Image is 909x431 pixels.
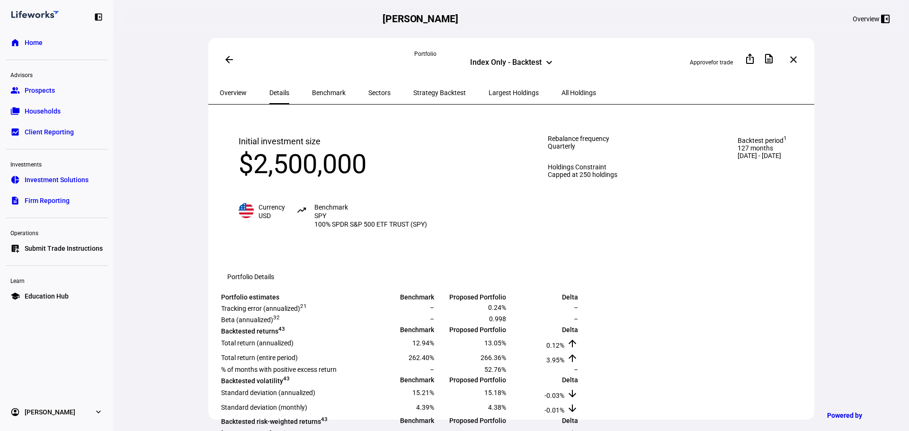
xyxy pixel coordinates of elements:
[484,366,506,373] span: 52.76%
[436,415,507,426] td: Proposed Portfolio
[25,175,89,185] span: Investment Solutions
[574,304,578,311] span: –
[567,338,578,349] mat-icon: arrow_upward
[221,366,337,373] span: % of months with positive excess return
[784,135,787,141] sup: 1
[430,304,434,311] span: –
[567,388,578,399] mat-icon: arrow_downward
[278,325,282,332] sup: 4
[574,366,578,373] span: –
[412,339,434,347] span: 12.94%
[314,212,326,220] span: SPY
[6,33,108,52] a: homeHome
[94,12,103,22] eth-mat-symbol: left_panel_close
[282,325,285,332] sup: 3
[221,354,298,361] span: Total return (entire period)
[430,315,434,323] span: –
[10,291,20,301] eth-mat-symbol: school
[412,389,434,396] span: 15.21%
[227,273,274,281] eth-data-table-title: Portfolio Details
[94,407,103,417] eth-mat-symbol: expand_more
[221,375,363,385] td: Backtested volatility
[314,203,348,211] span: Benchmark
[489,315,506,323] span: 0.998
[221,415,363,426] td: Backtested risk-weighted returns
[6,157,108,170] div: Investments
[488,304,506,311] span: 0.24%
[738,135,787,144] span: Backtest period
[312,89,346,96] span: Benchmark
[416,404,434,411] span: 4.39%
[6,170,108,189] a: pie_chartInvestment Solutions
[488,404,506,411] span: 4.38%
[221,389,315,396] span: Standard deviation (annualized)
[544,406,564,414] span: -0.01%
[763,53,775,64] mat-icon: description
[436,293,507,301] td: Proposed Portfolio
[221,305,307,312] span: Tracking error (annualized)
[221,404,307,411] span: Standard deviation (monthly)
[6,123,108,141] a: bid_landscapeClient Reporting
[690,59,711,66] span: Approve
[574,315,578,323] span: –
[10,38,20,47] eth-mat-symbol: home
[25,196,70,205] span: Firm Reporting
[368,89,391,96] span: Sectors
[430,366,434,373] span: –
[223,54,235,65] mat-icon: arrow_back
[296,205,308,216] mat-icon: trending_up
[6,191,108,210] a: descriptionFirm Reporting
[414,50,608,58] div: Portfolio
[314,220,427,229] span: 100% SPDR S&P 500 ETF TRUST (SPY)
[276,314,280,321] sup: 2
[258,212,271,220] span: USD
[221,316,280,324] span: Beta (annualized)
[711,59,733,66] span: for trade
[269,89,289,96] span: Details
[10,106,20,116] eth-mat-symbol: folder_copy
[220,89,247,96] span: Overview
[239,135,427,148] div: Initial investment size
[544,392,564,399] span: -0.03%
[258,203,285,211] span: Currency
[6,226,108,239] div: Operations
[283,375,286,382] sup: 4
[321,416,324,422] sup: 4
[508,415,579,426] td: Delta
[383,13,458,25] h2: [PERSON_NAME]
[508,375,579,385] td: Delta
[25,291,69,301] span: Education Hub
[273,314,276,321] sup: 3
[10,175,20,185] eth-mat-symbol: pie_chart
[6,102,108,121] a: folder_copyHouseholds
[25,244,103,253] span: Submit Trade Instructions
[10,407,20,417] eth-mat-symbol: account_circle
[546,342,564,349] span: 0.12%
[25,38,43,47] span: Home
[25,106,61,116] span: Households
[484,389,506,396] span: 15.18%
[364,325,435,335] td: Benchmark
[436,375,507,385] td: Proposed Portfolio
[738,144,787,152] span: 127 months
[744,53,756,64] mat-icon: ios_share
[364,415,435,426] td: Benchmark
[853,15,880,23] div: Overview
[239,148,427,180] div: $2,500,000
[221,325,363,335] td: Backtested returns
[6,81,108,100] a: groupProspects
[822,406,895,424] a: Powered by
[409,354,434,361] span: 262.40%
[324,416,328,422] sup: 3
[221,293,363,301] td: Portfolio estimates
[364,375,435,385] td: Benchmark
[10,196,20,205] eth-mat-symbol: description
[10,86,20,95] eth-mat-symbol: group
[10,244,20,253] eth-mat-symbol: list_alt_add
[682,55,740,70] button: Approvefor trade
[6,273,108,287] div: Learn
[484,339,506,347] span: 13.05%
[548,163,617,171] span: Holdings Constraint
[10,127,20,137] eth-mat-symbol: bid_landscape
[25,86,55,95] span: Prospects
